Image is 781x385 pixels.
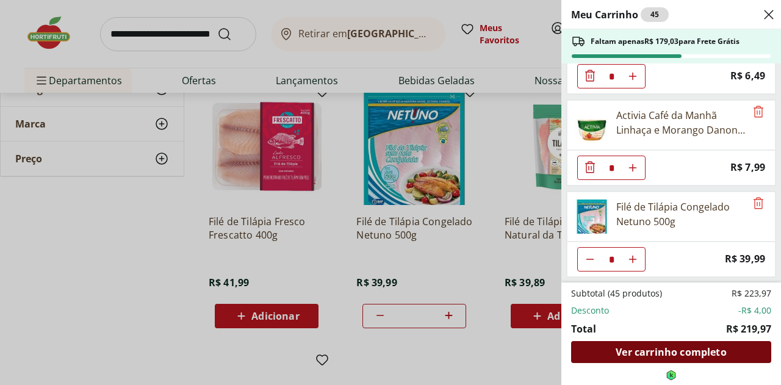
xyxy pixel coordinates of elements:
[571,287,662,300] span: Subtotal (45 produtos)
[602,248,621,271] input: Quantidade Atual
[726,322,771,336] span: R$ 219,97
[578,156,602,180] button: Diminuir Quantidade
[732,287,771,300] span: R$ 223,97
[730,68,765,84] span: R$ 6,49
[621,247,645,272] button: Aumentar Quantidade
[121,71,131,81] img: tab_keywords_by_traffic_grey.svg
[602,156,621,179] input: Quantidade Atual
[34,20,60,29] div: v 4.0.25
[602,65,621,88] input: Quantidade Atual
[20,20,29,29] img: logo_orange.svg
[616,108,746,137] div: Activia Café da Manhã Linhaça e Morango Danone 170G
[571,322,596,336] span: Total
[32,32,134,41] div: Domain: [DOMAIN_NAME]
[725,251,765,267] span: R$ 39,99
[616,347,726,357] span: Ver carrinho completo
[571,304,609,317] span: Desconto
[578,247,602,272] button: Diminuir Quantidade
[575,108,609,142] img: Principal
[591,37,740,46] span: Faltam apenas R$ 179,03 para Frete Grátis
[46,72,109,80] div: Domain Overview
[33,71,43,81] img: tab_domain_overview_orange.svg
[571,341,771,365] a: Ver carrinho completo
[751,196,766,211] button: Remove
[738,304,771,317] span: -R$ 4,00
[571,7,669,22] h2: Meu Carrinho
[730,159,765,176] span: R$ 7,99
[751,105,766,120] button: Remove
[20,32,29,41] img: website_grey.svg
[616,200,746,229] div: Filé de Tilápia Congelado Netuno 500g
[641,7,669,22] div: 45
[135,72,206,80] div: Keywords by Traffic
[666,370,676,380] img: hz4cOxubdAAAAABJRU5ErkJggg==
[621,64,645,88] button: Aumentar Quantidade
[578,64,602,88] button: Diminuir Quantidade
[621,156,645,180] button: Aumentar Quantidade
